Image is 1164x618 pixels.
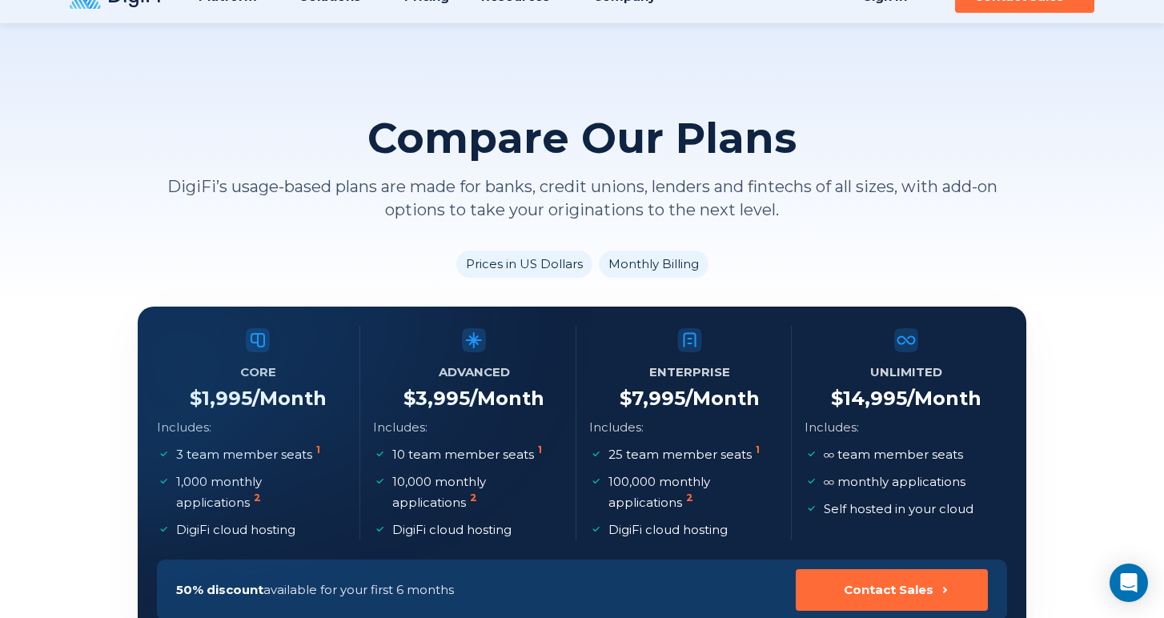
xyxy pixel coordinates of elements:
p: monthly applications [824,472,965,492]
div: Open Intercom Messenger [1110,564,1148,602]
p: 100,000 monthly applications [608,472,776,513]
p: DigiFi cloud hosting [392,520,512,540]
span: /Month [907,387,981,410]
sup: 2 [470,492,477,504]
sup: 1 [538,443,542,455]
p: DigiFi cloud hosting [176,520,295,540]
p: 10,000 monthly applications [392,472,560,513]
p: Includes: [589,417,644,438]
span: /Month [685,387,760,410]
h5: Unlimited [870,361,942,383]
li: Prices in US Dollars [456,251,592,278]
span: /Month [470,387,544,410]
h4: $ 3,995 [403,387,544,411]
sup: 1 [756,443,760,455]
h5: Enterprise [649,361,730,383]
h5: Advanced [439,361,510,383]
p: 25 team member seats [608,444,763,465]
p: Self hosted in your cloud [824,499,973,520]
p: team member seats [824,444,963,465]
li: Monthly Billing [599,251,708,278]
sup: 1 [316,443,320,455]
h2: Compare Our Plans [367,114,797,163]
p: DigiFi cloud hosting [608,520,728,540]
p: available for your first 6 months [176,580,454,600]
span: 50% discount [176,582,263,597]
p: Includes: [805,417,859,438]
div: Contact Sales [844,582,933,598]
h4: $ 14,995 [831,387,981,411]
button: Contact Sales [796,569,988,611]
h4: $ 7,995 [620,387,760,411]
sup: 2 [686,492,693,504]
p: 1,000 monthly applications [176,472,343,513]
sup: 2 [254,492,261,504]
p: DigiFi’s usage-based plans are made for banks, credit unions, lenders and fintechs of all sizes, ... [138,175,1026,222]
p: 10 team member seats [392,444,545,465]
